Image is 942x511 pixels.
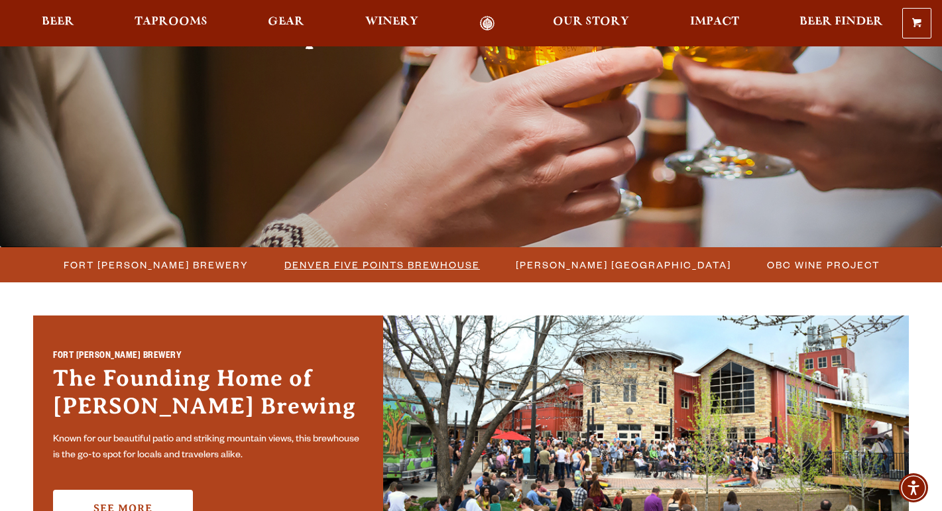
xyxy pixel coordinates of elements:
p: Known for our beautiful patio and striking mountain views, this brewhouse is the go-to spot for l... [53,432,363,464]
a: Beer [33,16,83,31]
span: Beer [42,17,74,27]
a: Taprooms [126,16,216,31]
span: OBC Wine Project [767,255,880,274]
span: Fort [PERSON_NAME] Brewery [64,255,249,274]
h2: Come Visit Our Taprooms! [37,16,451,49]
a: [PERSON_NAME] [GEOGRAPHIC_DATA] [508,255,738,274]
span: Beer Finder [799,17,883,27]
span: Gear [268,17,304,27]
h3: The Founding Home of [PERSON_NAME] Brewing [53,365,363,427]
a: Gear [259,16,313,31]
span: Our Story [553,17,629,27]
span: Winery [365,17,418,27]
a: Beer Finder [791,16,892,31]
a: Impact [681,16,748,31]
a: Odell Home [462,16,512,31]
a: Denver Five Points Brewhouse [276,255,487,274]
a: Fort [PERSON_NAME] Brewery [56,255,255,274]
div: Accessibility Menu [899,473,928,502]
span: Impact [690,17,739,27]
a: Our Story [544,16,638,31]
span: Denver Five Points Brewhouse [284,255,480,274]
a: OBC Wine Project [759,255,886,274]
span: [PERSON_NAME] [GEOGRAPHIC_DATA] [516,255,731,274]
span: Taprooms [135,17,207,27]
a: Winery [357,16,427,31]
h2: Fort [PERSON_NAME] Brewery [53,350,363,365]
